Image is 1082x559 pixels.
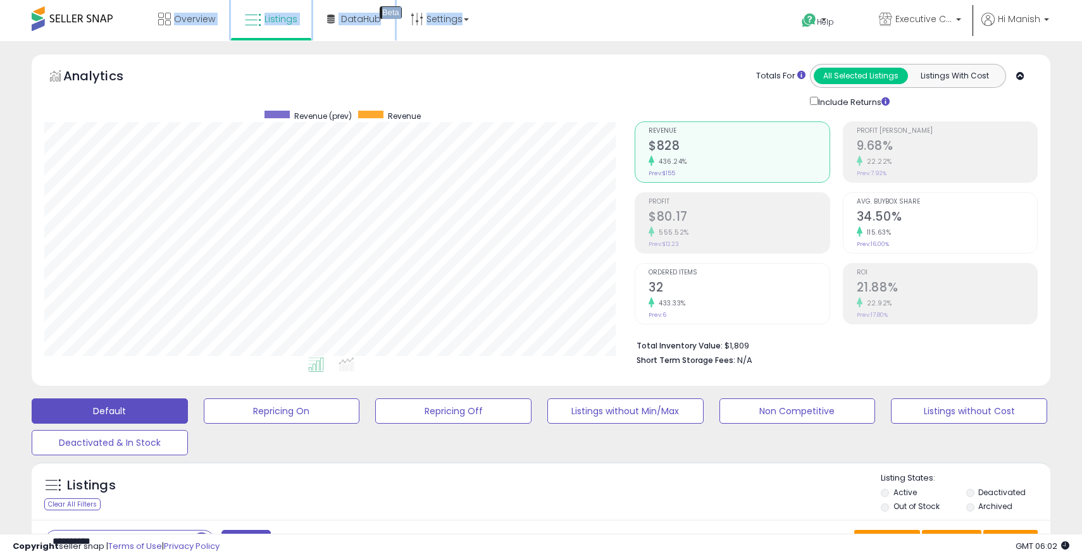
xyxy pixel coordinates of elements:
[862,157,892,166] small: 22.22%
[857,138,1037,156] h2: 9.68%
[857,280,1037,297] h2: 21.88%
[800,94,905,109] div: Include Returns
[63,67,148,88] h5: Analytics
[649,209,829,226] h2: $80.17
[857,169,886,177] small: Prev: 7.92%
[341,13,381,25] span: DataHub
[649,169,675,177] small: Prev: $155
[814,68,908,84] button: All Selected Listings
[388,111,421,121] span: Revenue
[756,70,805,82] div: Totals For
[649,269,829,276] span: Ordered Items
[32,398,188,424] button: Default
[221,530,271,552] button: Filters
[895,13,952,25] span: Executive Class Ecommerce Inc
[547,398,704,424] button: Listings without Min/Max
[649,199,829,206] span: Profit
[978,487,1026,498] label: Deactivated
[649,128,829,135] span: Revenue
[637,337,1028,352] li: $1,809
[67,477,116,494] h5: Listings
[654,298,686,308] small: 433.33%
[792,3,859,41] a: Help
[375,398,532,424] button: Repricing Off
[857,209,1037,226] h2: 34.50%
[174,13,215,25] span: Overview
[854,530,920,551] button: Save View
[264,13,297,25] span: Listings
[32,430,188,455] button: Deactivated & In Stock
[649,138,829,156] h2: $828
[862,228,892,237] small: 115.63%
[637,340,723,351] b: Total Inventory Value:
[893,487,917,498] label: Active
[637,355,735,365] b: Short Term Storage Fees:
[857,269,1037,276] span: ROI
[862,298,892,308] small: 22.92%
[891,398,1047,424] button: Listings without Cost
[817,16,834,27] span: Help
[922,530,981,551] button: Columns
[857,199,1037,206] span: Avg. Buybox Share
[294,111,352,121] span: Revenue (prev)
[981,13,1049,41] a: Hi Manish
[881,472,1050,484] p: Listing States:
[654,228,689,237] small: 555.52%
[893,501,940,512] label: Out of Stock
[857,128,1037,135] span: Profit [PERSON_NAME]
[978,501,1012,512] label: Archived
[649,311,666,319] small: Prev: 6
[380,6,402,19] div: Tooltip anchor
[801,13,817,28] i: Get Help
[719,398,876,424] button: Non Competitive
[857,240,889,248] small: Prev: 16.00%
[649,280,829,297] h2: 32
[654,157,687,166] small: 436.24%
[983,530,1038,551] button: Actions
[857,311,888,319] small: Prev: 17.80%
[907,68,1002,84] button: Listings With Cost
[44,498,101,510] div: Clear All Filters
[1016,540,1069,552] span: 2025-09-11 06:02 GMT
[204,398,360,424] button: Repricing On
[649,240,679,248] small: Prev: $12.23
[998,13,1040,25] span: Hi Manish
[737,354,752,366] span: N/A
[13,540,59,552] strong: Copyright
[13,541,220,553] div: seller snap | |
